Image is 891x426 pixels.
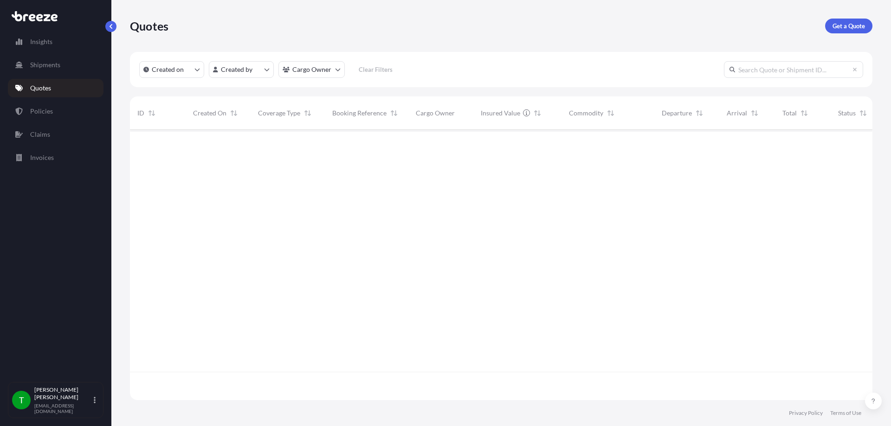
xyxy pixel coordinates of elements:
[8,56,103,74] a: Shipments
[302,108,313,119] button: Sort
[209,61,274,78] button: createdBy Filter options
[388,108,400,119] button: Sort
[782,108,797,118] span: Total
[152,65,184,74] p: Created on
[749,108,760,119] button: Sort
[789,409,823,417] a: Privacy Policy
[825,19,872,33] a: Get a Quote
[137,108,144,118] span: ID
[30,60,60,70] p: Shipments
[221,65,252,74] p: Created by
[30,153,54,162] p: Invoices
[8,148,103,167] a: Invoices
[139,61,204,78] button: createdOn Filter options
[30,37,52,46] p: Insights
[130,19,168,33] p: Quotes
[605,108,616,119] button: Sort
[694,108,705,119] button: Sort
[532,108,543,119] button: Sort
[193,108,226,118] span: Created On
[19,395,24,405] span: T
[830,409,861,417] a: Terms of Use
[30,83,51,93] p: Quotes
[799,108,810,119] button: Sort
[833,21,865,31] p: Get a Quote
[278,61,345,78] button: cargoOwner Filter options
[228,108,239,119] button: Sort
[8,125,103,144] a: Claims
[349,62,401,77] button: Clear Filters
[8,79,103,97] a: Quotes
[662,108,692,118] span: Departure
[34,386,92,401] p: [PERSON_NAME] [PERSON_NAME]
[258,108,300,118] span: Coverage Type
[8,32,103,51] a: Insights
[838,108,856,118] span: Status
[724,61,863,78] input: Search Quote or Shipment ID...
[569,108,603,118] span: Commodity
[34,403,92,414] p: [EMAIL_ADDRESS][DOMAIN_NAME]
[30,130,50,139] p: Claims
[727,108,747,118] span: Arrival
[332,108,387,118] span: Booking Reference
[416,108,455,118] span: Cargo Owner
[30,107,53,116] p: Policies
[8,102,103,121] a: Policies
[481,108,520,118] span: Insured Value
[858,108,869,119] button: Sort
[146,108,157,119] button: Sort
[292,65,331,74] p: Cargo Owner
[359,65,393,74] p: Clear Filters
